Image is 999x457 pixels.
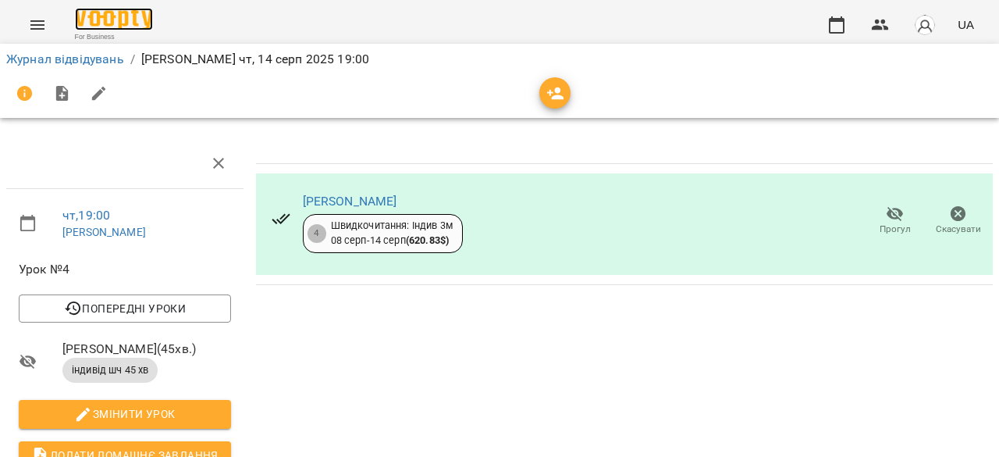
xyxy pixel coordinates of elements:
[19,260,231,279] span: Урок №4
[406,234,449,246] b: ( 620.83 $ )
[19,295,231,323] button: Попередні уроки
[19,6,56,44] button: Menu
[863,199,926,243] button: Прогул
[141,50,369,69] p: [PERSON_NAME] чт, 14 серп 2025 19:00
[62,208,110,223] a: чт , 19:00
[958,16,974,33] span: UA
[936,223,981,236] span: Скасувати
[308,224,326,243] div: 4
[62,363,158,377] span: індивід шч 45 хв
[926,199,990,243] button: Скасувати
[6,50,993,69] nav: breadcrumb
[31,405,219,423] span: Змінити урок
[75,8,153,30] img: Voopty Logo
[62,340,231,359] span: [PERSON_NAME] ( 45 хв. )
[62,226,146,238] a: [PERSON_NAME]
[331,219,453,248] div: Швидкочитання: Індив 3м 08 серп - 14 серп
[951,10,980,39] button: UA
[31,299,219,318] span: Попередні уроки
[130,50,135,69] li: /
[19,400,231,428] button: Змінити урок
[75,32,153,42] span: For Business
[303,194,397,209] a: [PERSON_NAME]
[914,14,936,36] img: avatar_s.png
[880,223,911,236] span: Прогул
[6,52,124,66] a: Журнал відвідувань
